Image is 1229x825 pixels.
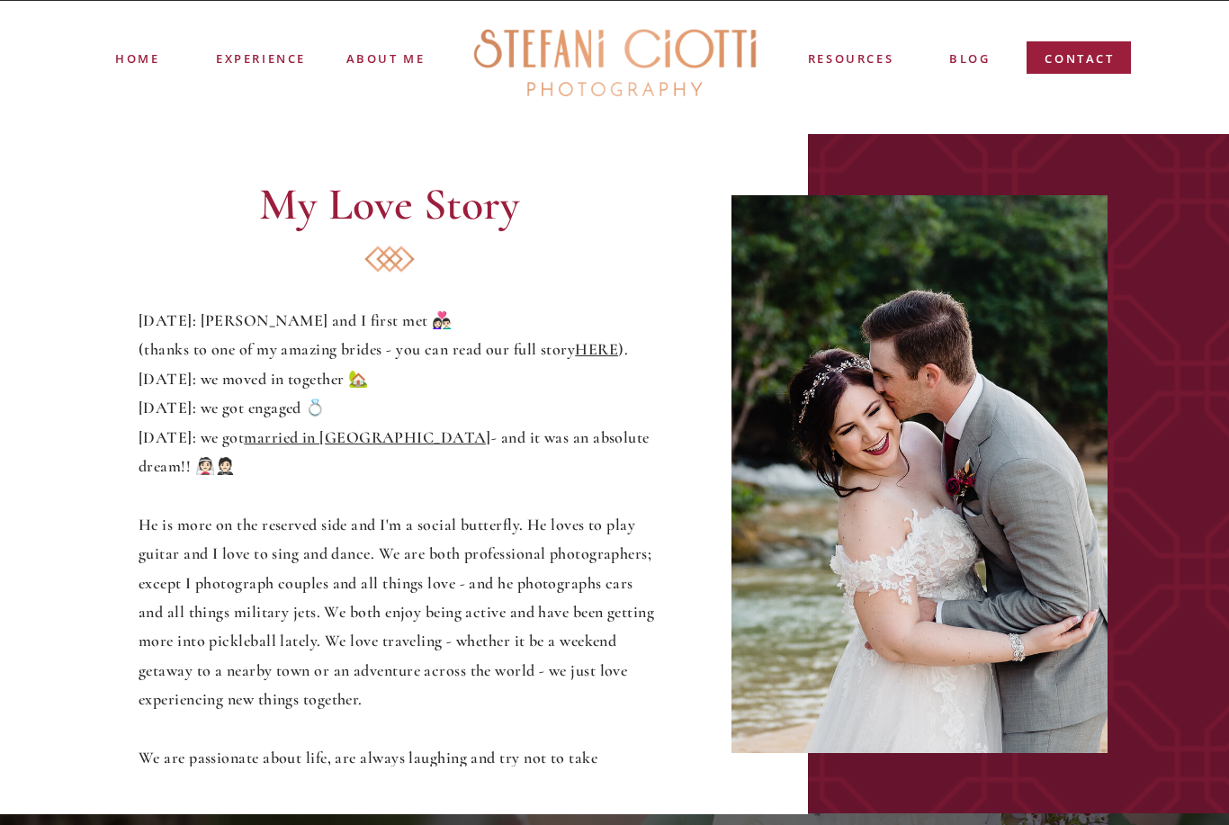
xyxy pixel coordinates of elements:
a: HERE [575,339,618,359]
a: resources [806,49,895,70]
a: experience [216,49,305,64]
a: Home [115,49,158,67]
a: blog [949,49,990,70]
a: married in [GEOGRAPHIC_DATA] [244,427,491,447]
a: ABOUT ME [345,49,426,66]
p: [DATE]: [PERSON_NAME] and I first met 👩🏻‍❤️‍👨🏻 (thanks to one of my amazing brides - you can read... [139,306,660,767]
a: contact [1045,49,1115,76]
h2: My Love Story [141,182,638,238]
